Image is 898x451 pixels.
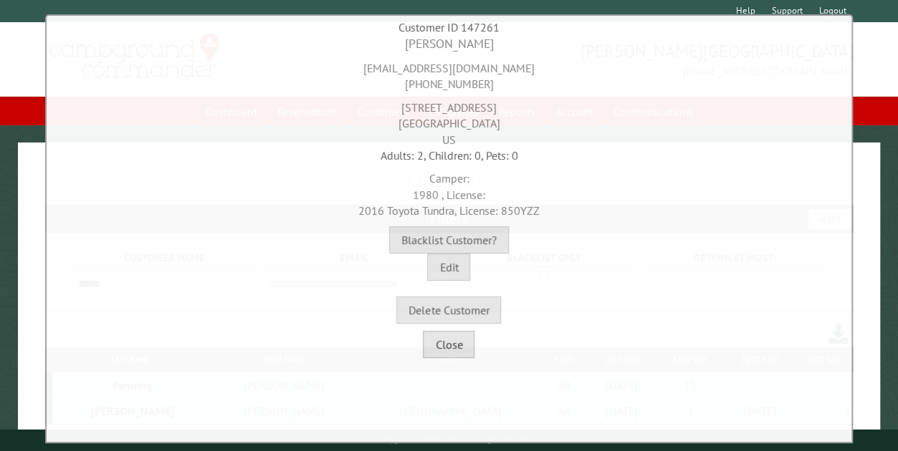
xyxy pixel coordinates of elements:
[423,331,474,358] button: Close
[427,253,470,281] button: Edit
[368,435,530,445] small: © Campground Commander LLC. All rights reserved.
[50,19,849,35] div: Customer ID 147261
[50,53,849,92] div: [EMAIL_ADDRESS][DOMAIN_NAME] [PHONE_NUMBER]
[358,203,540,218] span: 2016 Toyota Tundra, License: 850YZZ
[50,147,849,163] div: Adults: 2, Children: 0, Pets: 0
[50,163,849,218] div: Camper:
[50,92,849,147] div: [STREET_ADDRESS] [GEOGRAPHIC_DATA] US
[413,188,485,202] span: 1980 , License:
[389,226,509,253] button: Blacklist Customer?
[50,35,849,53] div: [PERSON_NAME]
[396,296,501,324] button: Delete Customer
